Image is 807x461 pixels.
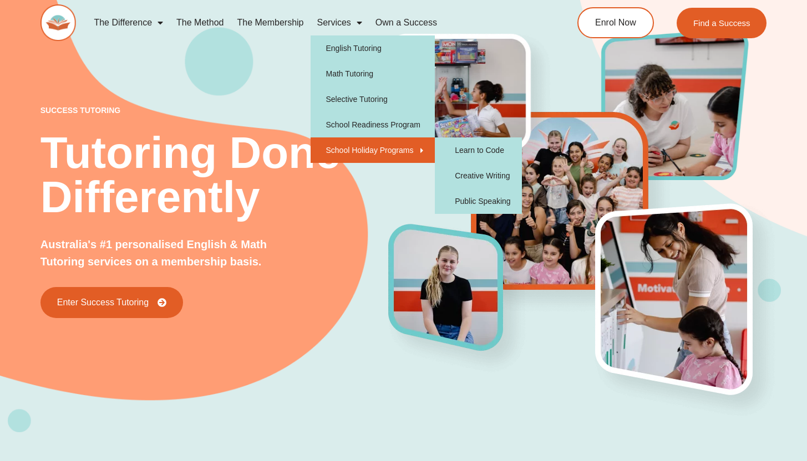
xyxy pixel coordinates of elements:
[435,163,521,188] a: Creative Writing
[40,131,389,219] h2: Tutoring Done Differently
[435,188,521,214] a: Public Speaking
[57,298,149,307] span: Enter Success Tutoring
[311,112,435,137] a: School Readiness Program
[617,336,807,461] iframe: Chat Widget
[435,137,521,163] a: Learn to Code
[311,86,435,112] a: Selective Tutoring
[311,137,435,163] a: School Holiday Programs
[677,8,767,38] a: Find a Success
[40,236,295,270] p: Australia's #1 personalised English & Math Tutoring services on a membership basis.
[369,10,444,35] a: Own a Success
[311,10,369,35] a: Services
[577,7,654,38] a: Enrol Now
[230,10,310,35] a: The Membership
[40,106,389,114] p: success tutoring
[170,10,230,35] a: The Method
[87,10,170,35] a: The Difference
[435,137,521,214] ul: School Holiday Programs
[693,19,750,27] span: Find a Success
[595,18,636,27] span: Enrol Now
[40,287,183,318] a: Enter Success Tutoring
[87,10,535,35] nav: Menu
[311,61,435,86] a: Math Tutoring
[311,35,435,163] ul: Services
[311,35,435,61] a: English Tutoring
